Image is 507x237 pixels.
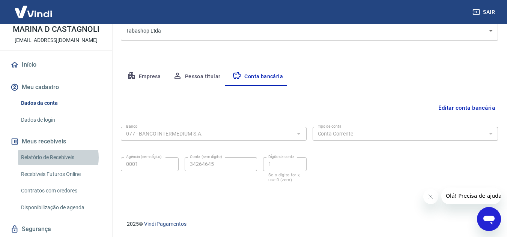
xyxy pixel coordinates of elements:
button: Editar conta bancária [435,101,498,115]
a: Dados de login [18,112,103,128]
p: Se o dígito for x, use 0 (zero) [268,173,301,182]
a: Disponibilização de agenda [18,200,103,215]
label: Dígito da conta [268,154,295,159]
a: Relatório de Recebíveis [18,150,103,165]
label: Conta (sem dígito) [190,154,222,159]
a: Contratos com credores [18,183,103,198]
button: Meu cadastro [9,79,103,95]
a: Dados da conta [18,95,103,111]
button: Conta bancária [226,68,289,86]
a: Recebíveis Futuros Online [18,167,103,182]
iframe: Fechar mensagem [423,189,438,204]
a: Vindi Pagamentos [144,221,187,227]
span: Olá! Precisa de ajuda? [5,5,63,11]
a: Início [9,57,103,73]
iframe: Botão para abrir a janela de mensagens [477,207,501,231]
p: 2025 © [127,220,489,228]
label: Banco [126,124,137,129]
button: Meus recebíveis [9,133,103,150]
iframe: Mensagem da empresa [441,188,501,204]
p: [EMAIL_ADDRESS][DOMAIN_NAME] [15,36,98,44]
div: Tabashop Ltda [121,21,498,41]
label: Agência (sem dígito) [126,154,162,159]
label: Tipo de conta [318,124,342,129]
img: Vindi [9,0,58,23]
p: MARINA D CASTAGNOLI [13,25,99,33]
button: Empresa [121,68,167,86]
button: Sair [471,5,498,19]
button: Pessoa titular [167,68,227,86]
